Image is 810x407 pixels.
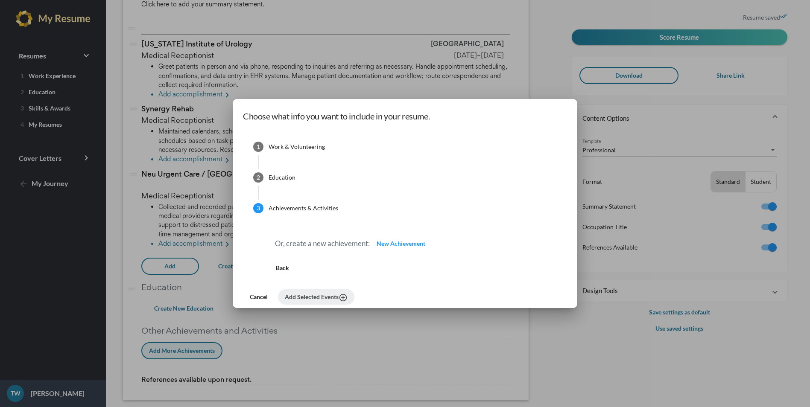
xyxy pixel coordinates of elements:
div: Achievements & Activities [269,204,338,212]
button: New Achievement [370,236,432,251]
button: Back [269,260,296,276]
span: 3 [257,204,260,212]
span: 1 [257,143,260,150]
div: Work & Volunteering [269,142,325,151]
h1: Choose what info you want to include in your resume. [243,109,567,123]
span: New Achievement [377,240,425,247]
span: Add Selected Events [285,293,348,300]
button: Cancel [243,289,275,305]
span: Cancel [250,293,268,300]
i: add_circle_outline [339,293,348,302]
p: Or, create a new achievement: [275,238,370,249]
button: Add Selected Eventsadd_circle_outline [278,289,354,305]
span: Back [276,264,289,271]
span: 2 [257,174,260,181]
div: Education [269,173,295,182]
